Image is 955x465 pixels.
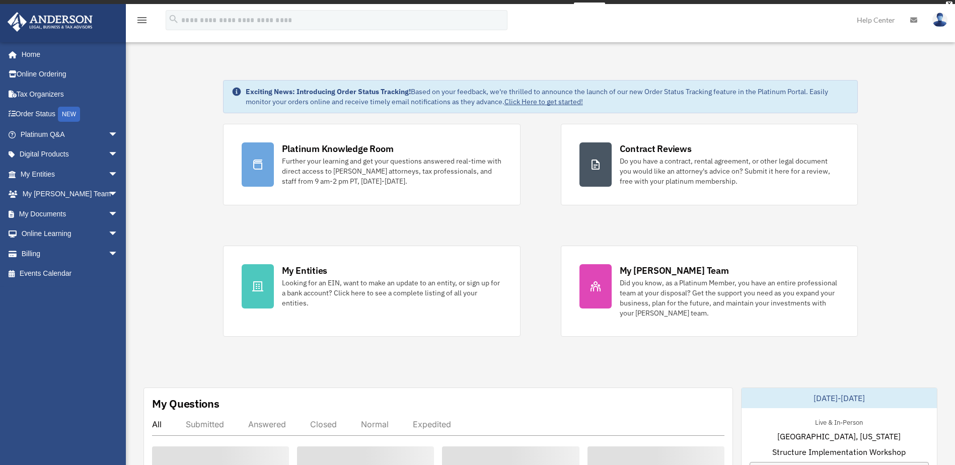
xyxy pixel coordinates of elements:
a: Tax Organizers [7,84,133,104]
div: NEW [58,107,80,122]
div: Based on your feedback, we're thrilled to announce the launch of our new Order Status Tracking fe... [246,87,850,107]
span: arrow_drop_down [108,204,128,224]
a: My Entities Looking for an EIN, want to make an update to an entity, or sign up for a bank accoun... [223,246,521,337]
a: Click Here to get started! [504,97,583,106]
a: My [PERSON_NAME] Team Did you know, as a Platinum Member, you have an entire professional team at... [561,246,858,337]
a: Events Calendar [7,264,133,284]
div: close [946,2,952,8]
a: My Documentsarrow_drop_down [7,204,133,224]
span: arrow_drop_down [108,244,128,264]
div: My Entities [282,264,327,277]
a: Order StatusNEW [7,104,133,125]
div: All [152,419,162,429]
div: Further your learning and get your questions answered real-time with direct access to [PERSON_NAM... [282,156,502,186]
i: menu [136,14,148,26]
a: Contract Reviews Do you have a contract, rental agreement, or other legal document you would like... [561,124,858,205]
div: Get a chance to win 6 months of Platinum for free just by filling out this [350,3,570,15]
div: Expedited [413,419,451,429]
div: Platinum Knowledge Room [282,142,394,155]
div: My [PERSON_NAME] Team [620,264,729,277]
a: Platinum Knowledge Room Further your learning and get your questions answered real-time with dire... [223,124,521,205]
img: Anderson Advisors Platinum Portal [5,12,96,32]
span: [GEOGRAPHIC_DATA], [US_STATE] [777,430,901,442]
span: arrow_drop_down [108,164,128,185]
span: arrow_drop_down [108,184,128,205]
span: arrow_drop_down [108,224,128,245]
div: Submitted [186,419,224,429]
div: [DATE]-[DATE] [742,388,937,408]
div: Did you know, as a Platinum Member, you have an entire professional team at your disposal? Get th... [620,278,840,318]
a: My Entitiesarrow_drop_down [7,164,133,184]
div: Closed [310,419,337,429]
i: search [168,14,179,25]
div: Answered [248,419,286,429]
div: My Questions [152,396,219,411]
span: arrow_drop_down [108,124,128,145]
a: menu [136,18,148,26]
img: User Pic [932,13,947,27]
div: Looking for an EIN, want to make an update to an entity, or sign up for a bank account? Click her... [282,278,502,308]
a: Online Ordering [7,64,133,85]
a: Home [7,44,128,64]
div: Contract Reviews [620,142,692,155]
a: Digital Productsarrow_drop_down [7,144,133,165]
div: Live & In-Person [807,416,871,427]
a: survey [574,3,605,15]
span: arrow_drop_down [108,144,128,165]
span: Structure Implementation Workshop [772,446,906,458]
strong: Exciting News: Introducing Order Status Tracking! [246,87,411,96]
a: My [PERSON_NAME] Teamarrow_drop_down [7,184,133,204]
div: Do you have a contract, rental agreement, or other legal document you would like an attorney's ad... [620,156,840,186]
div: Normal [361,419,389,429]
a: Billingarrow_drop_down [7,244,133,264]
a: Platinum Q&Aarrow_drop_down [7,124,133,144]
a: Online Learningarrow_drop_down [7,224,133,244]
